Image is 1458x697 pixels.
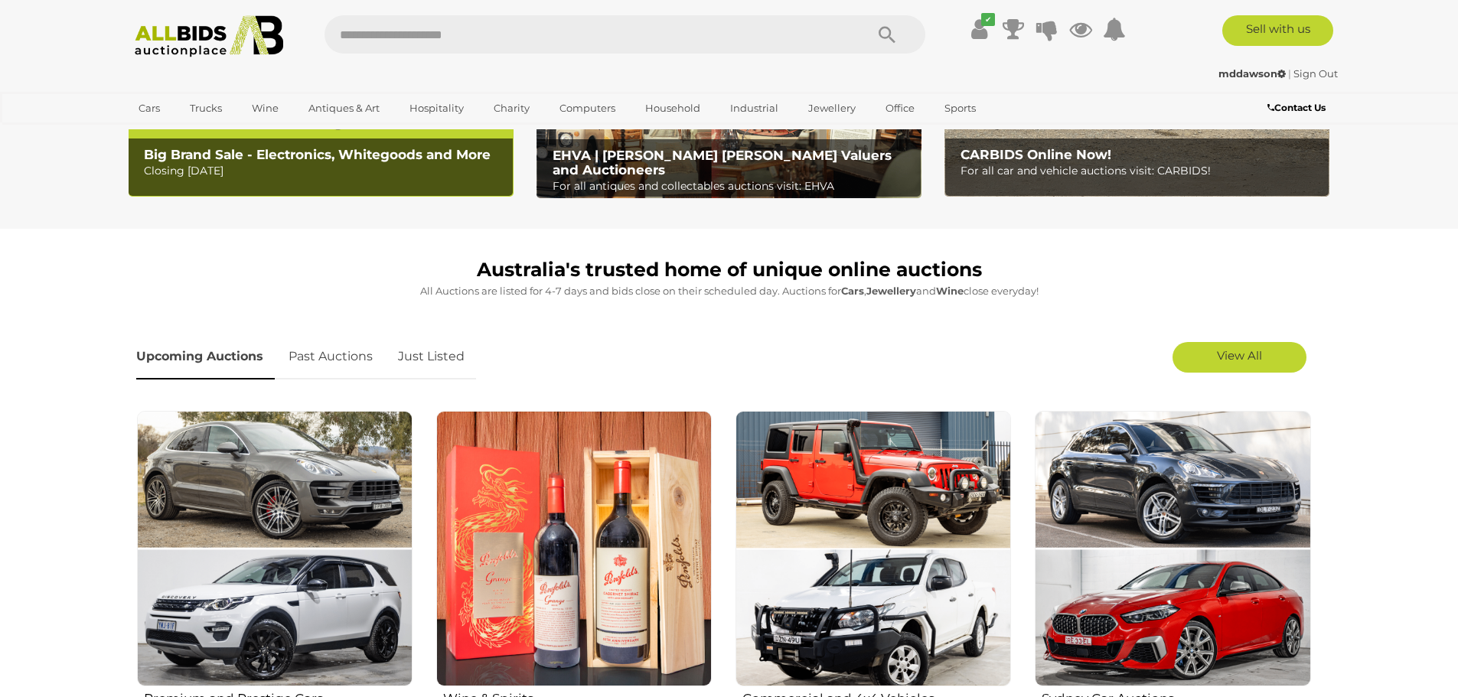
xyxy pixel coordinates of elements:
a: Sports [934,96,986,121]
p: For all antiques and collectables auctions visit: EHVA [553,177,913,196]
a: Hospitality [400,96,474,121]
a: [GEOGRAPHIC_DATA] [129,121,257,146]
i: ✔ [981,13,995,26]
a: Cars [129,96,170,121]
span: View All [1217,348,1262,363]
a: EHVA | Evans Hastings Valuers and Auctioneers EHVA | [PERSON_NAME] [PERSON_NAME] Valuers and Auct... [537,44,921,199]
a: Charity [484,96,540,121]
p: Closing [DATE] [144,161,504,181]
b: CARBIDS Online Now! [961,147,1111,162]
a: View All [1173,342,1306,373]
a: Upcoming Auctions [136,334,275,379]
a: ✔ [968,15,991,43]
a: mddawson [1218,67,1288,80]
p: All Auctions are listed for 4-7 days and bids close on their scheduled day. Auctions for , and cl... [136,282,1323,300]
b: EHVA | [PERSON_NAME] [PERSON_NAME] Valuers and Auctioneers [553,148,892,178]
a: Sell with us [1222,15,1333,46]
b: Contact Us [1267,102,1326,113]
a: Just Listed [387,334,476,379]
a: Past Auctions [277,334,384,379]
span: | [1288,67,1291,80]
a: Trucks [180,96,232,121]
b: Big Brand Sale - Electronics, Whitegoods and More [144,147,491,162]
p: For all car and vehicle auctions visit: CARBIDS! [961,161,1321,181]
img: Sydney Car Auctions [1035,411,1310,686]
strong: Jewellery [866,285,916,297]
a: Office [876,96,925,121]
a: Computers [550,96,625,121]
a: Jewellery [798,96,866,121]
button: Search [849,15,925,54]
a: Household [635,96,710,121]
h1: Australia's trusted home of unique online auctions [136,259,1323,281]
a: Industrial [720,96,788,121]
img: Allbids.com.au [126,15,292,57]
img: Wine & Spirits [436,411,712,686]
a: Wine [242,96,289,121]
a: Contact Us [1267,99,1329,116]
strong: Wine [936,285,964,297]
img: Premium and Prestige Cars [137,411,413,686]
a: Sign Out [1293,67,1338,80]
strong: mddawson [1218,67,1286,80]
strong: Cars [841,285,864,297]
img: Commercial and 4x4 Vehicles [736,411,1011,686]
a: Antiques & Art [298,96,390,121]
